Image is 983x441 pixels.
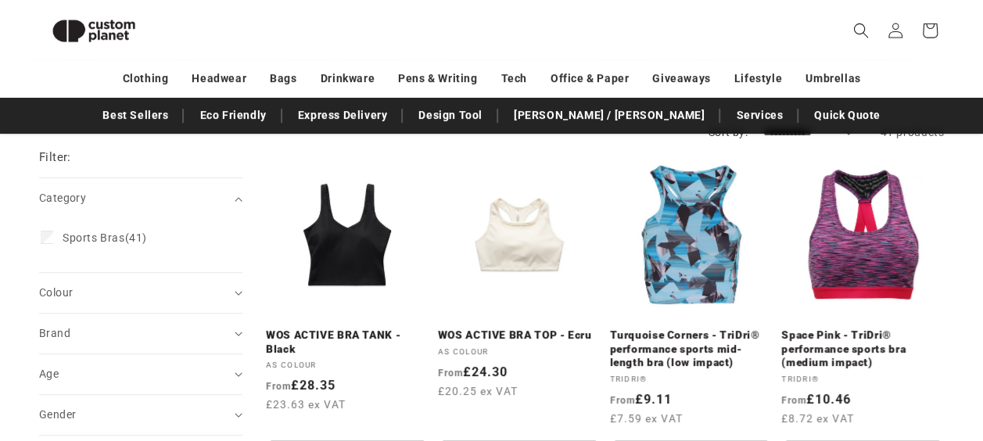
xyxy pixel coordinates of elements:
[734,65,782,92] a: Lifestyle
[438,328,601,342] a: WOS ACTIVE BRA TOP - Ecru
[610,328,773,370] a: Turquoise Corners - TriDri® performance sports mid-length bra (low impact)
[709,126,748,138] label: Sort by:
[192,102,274,129] a: Eco Friendly
[266,328,429,356] a: WOS ACTIVE BRA TANK - Black
[844,13,878,48] summary: Search
[39,286,73,299] span: Colour
[39,327,70,339] span: Brand
[880,126,944,138] span: 41 products
[39,149,71,167] h2: Filter:
[321,65,375,92] a: Drinkware
[270,65,296,92] a: Bags
[500,65,526,92] a: Tech
[95,102,176,129] a: Best Sellers
[192,65,246,92] a: Headwear
[39,367,59,380] span: Age
[39,354,242,394] summary: Age (0 selected)
[805,65,860,92] a: Umbrellas
[63,231,125,244] span: Sports Bras
[652,65,710,92] a: Giveaways
[398,65,477,92] a: Pens & Writing
[123,65,169,92] a: Clothing
[39,408,76,421] span: Gender
[39,178,242,218] summary: Category (0 selected)
[506,102,712,129] a: [PERSON_NAME] / [PERSON_NAME]
[39,395,242,435] summary: Gender (0 selected)
[806,102,888,129] a: Quick Quote
[39,314,242,353] summary: Brand (0 selected)
[781,328,944,370] a: Space Pink - TriDri® performance sports bra (medium impact)
[63,231,147,245] span: (41)
[39,273,242,313] summary: Colour (0 selected)
[290,102,396,129] a: Express Delivery
[39,192,86,204] span: Category
[905,366,983,441] iframe: Chat Widget
[411,102,490,129] a: Design Tool
[39,6,149,56] img: Custom Planet
[551,65,629,92] a: Office & Paper
[728,102,791,129] a: Services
